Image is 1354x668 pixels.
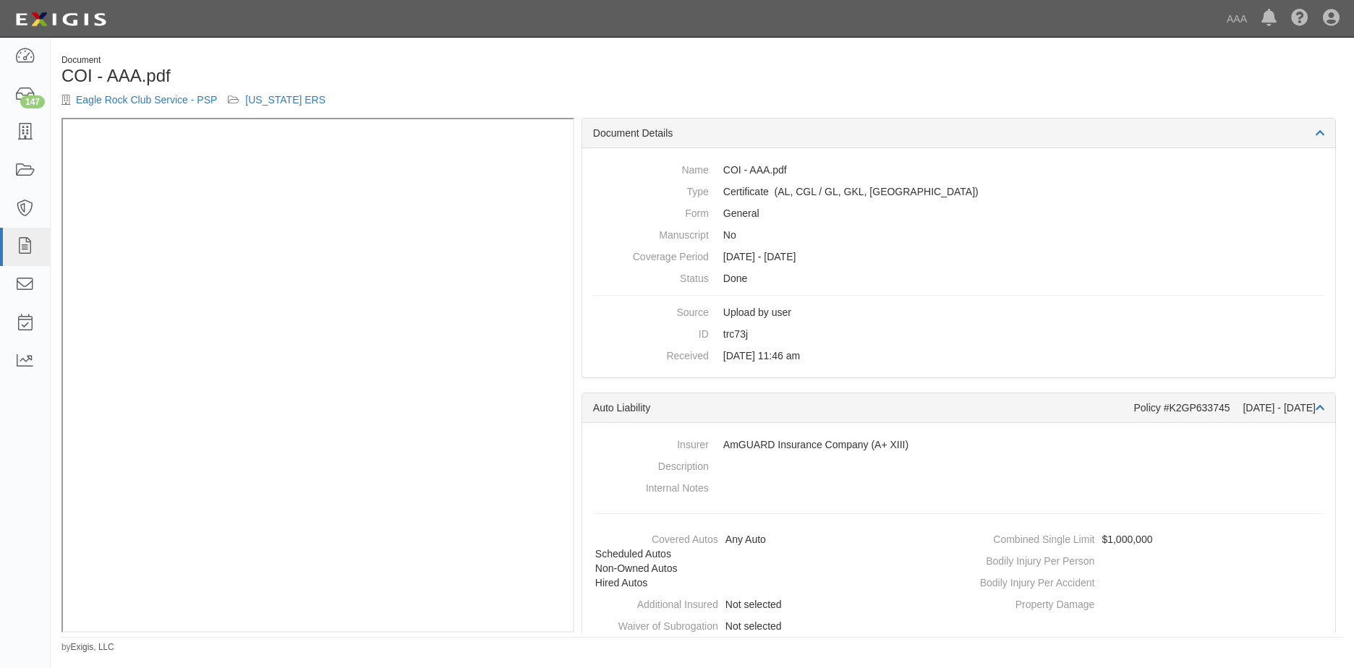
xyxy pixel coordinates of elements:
[588,594,718,612] dt: Additional Insured
[593,323,1324,345] dd: trc73j
[593,246,709,264] dt: Coverage Period
[245,94,325,106] a: [US_STATE] ERS
[593,159,1324,181] dd: COI - AAA.pdf
[593,434,1324,455] dd: AmGUARD Insurance Company (A+ XIII)
[593,345,709,363] dt: Received
[964,594,1094,612] dt: Property Damage
[593,301,1324,323] dd: Upload by user
[588,615,718,633] dt: Waiver of Subrogation
[593,477,709,495] dt: Internal Notes
[76,94,217,106] a: Eagle Rock Club Service - PSP
[61,67,691,85] h1: COI - AAA.pdf
[593,181,709,199] dt: Type
[588,594,953,615] dd: Not selected
[593,323,709,341] dt: ID
[593,202,709,220] dt: Form
[964,572,1094,590] dt: Bodily Injury Per Accident
[71,642,114,652] a: Exigis, LLC
[593,202,1324,224] dd: General
[588,528,718,547] dt: Covered Autos
[964,528,1329,550] dd: $1,000,000
[61,641,114,654] small: by
[582,119,1335,148] div: Document Details
[593,345,1324,367] dd: [DATE] 11:46 am
[20,95,45,108] div: 147
[1291,10,1308,27] i: Help Center - Complianz
[61,54,691,67] div: Document
[593,455,709,474] dt: Description
[593,224,1324,246] dd: No
[1219,4,1254,33] a: AAA
[593,434,709,452] dt: Insurer
[593,301,709,320] dt: Source
[593,224,709,242] dt: Manuscript
[1133,401,1324,415] div: Policy #K2GP633745 [DATE] - [DATE]
[593,159,709,177] dt: Name
[593,181,1324,202] dd: Auto Liability Commercial General Liability / Garage Liability Garage Keepers Liability On-Hook
[11,7,111,33] img: logo-5460c22ac91f19d4615b14bd174203de0afe785f0fc80cf4dbbc73dc1793850b.png
[593,401,1134,415] div: Auto Liability
[588,528,953,594] dd: Any Auto, Scheduled Autos, Non-Owned Autos, Hired Autos
[593,267,1324,289] dd: Done
[964,550,1094,568] dt: Bodily Injury Per Person
[593,246,1324,267] dd: [DATE] - [DATE]
[964,528,1094,547] dt: Combined Single Limit
[593,267,709,286] dt: Status
[588,615,953,637] dd: Not selected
